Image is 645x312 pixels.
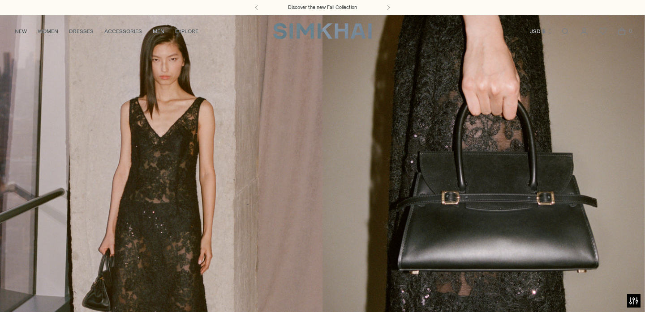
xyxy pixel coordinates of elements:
a: Wishlist [594,22,612,40]
a: EXPLORE [175,21,198,41]
a: Discover the new Fall Collection [288,4,357,11]
a: Go to the account page [575,22,593,40]
a: ACCESSORIES [104,21,142,41]
a: Open search modal [556,22,574,40]
a: NEW [15,21,27,41]
a: DRESSES [69,21,94,41]
span: 0 [626,27,634,35]
a: Open cart modal [613,22,631,40]
a: WOMEN [38,21,58,41]
a: SIMKHAI [273,22,372,40]
a: MEN [153,21,164,41]
button: USD $ [529,21,553,41]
